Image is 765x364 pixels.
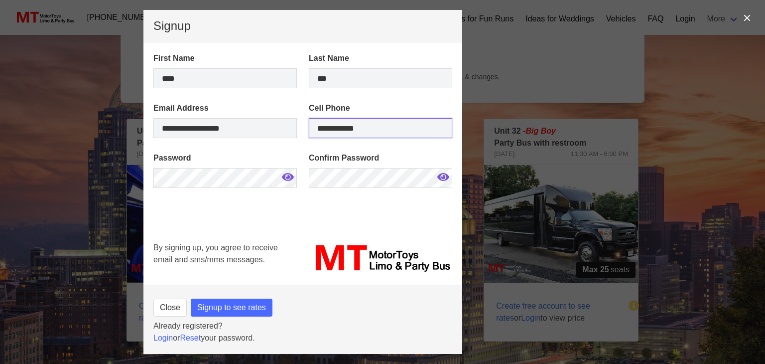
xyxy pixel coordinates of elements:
[153,332,452,344] p: or your password.
[153,299,187,317] button: Close
[153,20,452,32] p: Signup
[309,52,452,64] label: Last Name
[180,334,201,342] a: Reset
[153,320,452,332] p: Already registered?
[153,152,297,164] label: Password
[147,236,303,281] div: By signing up, you agree to receive email and sms/mms messages.
[153,202,305,277] iframe: reCAPTCHA
[153,102,297,114] label: Email Address
[197,302,266,314] span: Signup to see rates
[309,152,452,164] label: Confirm Password
[153,334,173,342] a: Login
[309,242,452,275] img: MT_logo_name.png
[309,102,452,114] label: Cell Phone
[153,52,297,64] label: First Name
[191,299,272,317] button: Signup to see rates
